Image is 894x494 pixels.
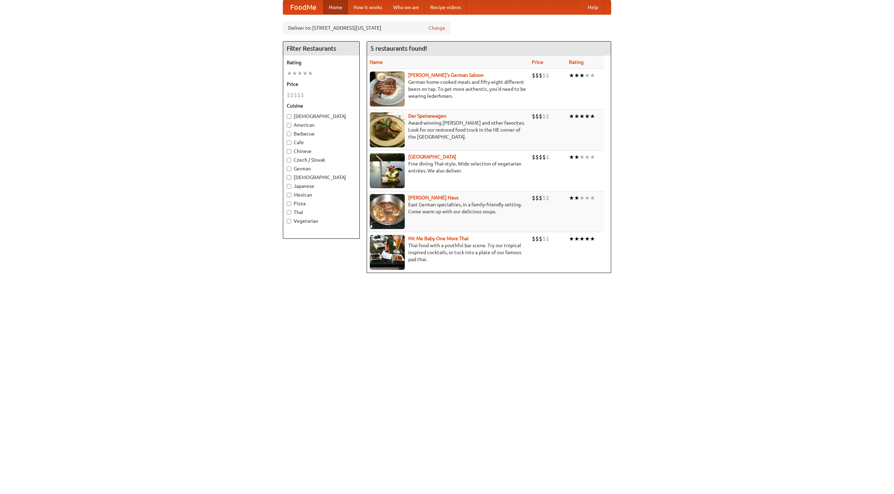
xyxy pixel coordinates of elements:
li: ★ [569,72,574,79]
h5: Cuisine [287,102,356,109]
li: $ [535,235,539,243]
li: ★ [287,69,292,77]
li: $ [546,72,549,79]
li: $ [532,72,535,79]
li: $ [301,91,304,99]
li: $ [532,112,535,120]
li: $ [290,91,294,99]
label: [DEMOGRAPHIC_DATA] [287,113,356,120]
a: Home [323,0,348,14]
label: Thai [287,209,356,216]
a: Rating [569,59,584,65]
li: $ [539,72,542,79]
p: German home-cooked meals and fifty-eight different beers on tap. To get more authentic, you'd nee... [370,79,526,99]
li: ★ [590,153,595,161]
li: ★ [574,235,579,243]
li: $ [546,194,549,202]
label: Japanese [287,183,356,190]
li: ★ [590,72,595,79]
a: [PERSON_NAME]'s German Saloon [408,72,484,78]
li: $ [532,153,535,161]
a: Hit Me Baby One More Thai [408,236,469,241]
a: [PERSON_NAME] Haus [408,195,459,200]
li: $ [297,91,301,99]
label: Mexican [287,191,356,198]
li: $ [535,153,539,161]
img: satay.jpg [370,153,405,188]
li: $ [532,235,535,243]
label: German [287,165,356,172]
li: ★ [590,112,595,120]
a: Change [428,24,445,31]
li: ★ [585,235,590,243]
li: ★ [585,194,590,202]
li: $ [546,235,549,243]
a: Price [532,59,543,65]
a: [GEOGRAPHIC_DATA] [408,154,456,160]
h5: Price [287,81,356,88]
label: [DEMOGRAPHIC_DATA] [287,174,356,181]
input: Thai [287,210,291,215]
a: Help [582,0,604,14]
a: How it works [348,0,388,14]
li: ★ [579,72,585,79]
li: $ [542,72,546,79]
li: ★ [292,69,297,77]
li: $ [546,112,549,120]
input: [DEMOGRAPHIC_DATA] [287,175,291,180]
ng-pluralize: 5 restaurants found! [371,45,427,52]
input: Vegetarian [287,219,291,223]
div: Deliver to: [STREET_ADDRESS][US_STATE] [283,22,450,34]
img: babythai.jpg [370,235,405,270]
label: Barbecue [287,130,356,137]
label: Vegetarian [287,217,356,224]
li: ★ [590,194,595,202]
li: ★ [585,72,590,79]
li: $ [535,72,539,79]
a: Who we are [388,0,425,14]
input: Mexican [287,193,291,197]
li: ★ [579,194,585,202]
input: Czech / Slovak [287,158,291,162]
li: $ [535,194,539,202]
li: ★ [297,69,302,77]
input: Cafe [287,140,291,145]
a: Recipe videos [425,0,467,14]
p: Award-winning [PERSON_NAME] and other favorites. Look for our restored food truck in the NE corne... [370,119,526,140]
li: $ [542,153,546,161]
li: ★ [574,112,579,120]
li: ★ [308,69,313,77]
li: $ [539,235,542,243]
label: Cafe [287,139,356,146]
label: American [287,121,356,128]
img: esthers.jpg [370,72,405,106]
a: FoodMe [283,0,323,14]
li: ★ [585,112,590,120]
input: German [287,167,291,171]
li: $ [542,235,546,243]
p: Fine dining Thai-style. Wide selection of vegetarian entrées. We also deliver. [370,160,526,174]
label: Pizza [287,200,356,207]
input: Japanese [287,184,291,189]
li: ★ [302,69,308,77]
li: ★ [579,112,585,120]
li: $ [287,91,290,99]
li: $ [294,91,297,99]
li: $ [539,153,542,161]
img: speisewagen.jpg [370,112,405,147]
li: $ [546,153,549,161]
li: ★ [569,112,574,120]
p: Thai food with a youthful bar scene. Try our tropical inspired cocktails, or tuck into a plate of... [370,242,526,263]
li: ★ [574,153,579,161]
li: $ [532,194,535,202]
input: [DEMOGRAPHIC_DATA] [287,114,291,119]
h4: Filter Restaurants [283,42,359,56]
img: kohlhaus.jpg [370,194,405,229]
li: $ [539,194,542,202]
li: ★ [579,153,585,161]
a: Der Speisewagen [408,113,446,119]
li: ★ [590,235,595,243]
